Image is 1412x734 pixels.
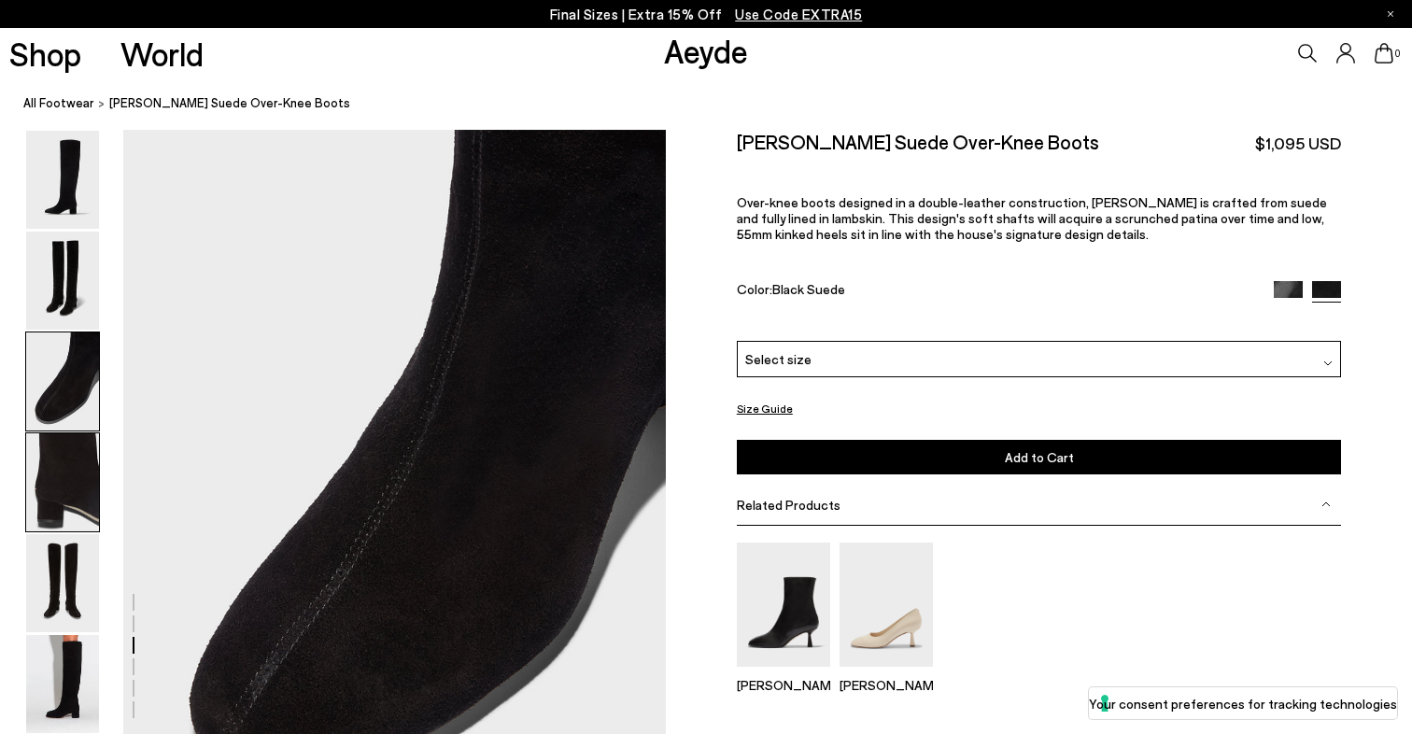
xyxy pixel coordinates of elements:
span: Black Suede [772,280,845,296]
div: Color: [737,280,1254,302]
p: Over-knee boots designed in a double-leather construction, [PERSON_NAME] is crafted from suede an... [737,194,1342,242]
a: Dorothy Soft Sock Boots [PERSON_NAME] [737,654,830,693]
p: Final Sizes | Extra 15% Off [550,3,863,26]
h2: [PERSON_NAME] Suede Over-Knee Boots [737,130,1099,153]
button: Your consent preferences for tracking technologies [1089,687,1397,719]
img: Willa Suede Over-Knee Boots - Image 3 [26,332,99,431]
span: [PERSON_NAME] Suede Over-Knee Boots [109,93,350,113]
img: Willa Suede Over-Knee Boots - Image 6 [26,635,99,733]
span: 0 [1393,49,1403,59]
p: [PERSON_NAME] [737,677,830,693]
span: $1,095 USD [1255,132,1341,155]
a: Shop [9,37,81,70]
a: World [120,37,204,70]
a: Giotta Round-Toe Pumps [PERSON_NAME] [840,654,933,693]
img: Willa Suede Over-Knee Boots - Image 1 [26,131,99,229]
img: Dorothy Soft Sock Boots [737,543,830,667]
img: Willa Suede Over-Knee Boots - Image 4 [26,433,99,531]
nav: breadcrumb [23,78,1412,130]
img: Willa Suede Over-Knee Boots - Image 2 [26,232,99,330]
a: All Footwear [23,93,94,113]
img: svg%3E [1323,358,1333,367]
img: svg%3E [1321,500,1331,509]
span: Navigate to /collections/ss25-final-sizes [735,6,862,22]
a: Aeyde [664,31,748,70]
span: Related Products [737,497,840,513]
img: Giotta Round-Toe Pumps [840,543,933,667]
label: Your consent preferences for tracking technologies [1089,694,1397,713]
img: Willa Suede Over-Knee Boots - Image 5 [26,534,99,632]
button: Size Guide [737,397,793,420]
a: 0 [1375,43,1393,64]
span: Add to Cart [1005,449,1074,465]
button: Add to Cart [737,440,1342,474]
span: Select size [745,349,812,369]
p: [PERSON_NAME] [840,677,933,693]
